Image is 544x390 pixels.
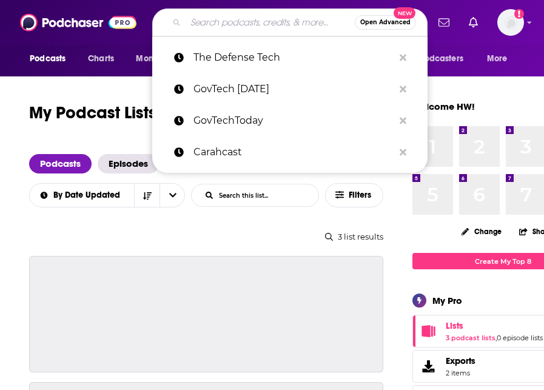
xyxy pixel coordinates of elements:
[193,42,394,73] p: The Defense Tech
[432,295,462,306] div: My Pro
[29,232,383,241] div: 3 list results
[20,11,136,34] img: Podchaser - Follow, Share and Rate Podcasts
[454,224,509,239] button: Change
[397,47,481,70] button: open menu
[446,369,475,377] span: 2 items
[193,136,394,168] p: Carahcast
[152,136,428,168] a: Carahcast
[136,50,179,67] span: Monitoring
[98,154,159,173] a: Episodes
[394,7,415,19] span: New
[464,12,483,33] a: Show notifications dropdown
[497,9,524,36] button: Show profile menu
[349,191,373,200] span: Filters
[160,184,185,207] button: open menu
[412,101,475,112] a: Welcome HW!
[193,73,394,105] p: GovTech Today
[30,50,65,67] span: Podcasts
[29,191,135,200] button: open menu
[514,9,524,19] svg: Add a profile image
[152,105,428,136] a: GovTechToday
[446,320,463,331] span: Lists
[497,9,524,36] span: Logged in as HWdata
[355,15,416,30] button: Open AdvancedNew
[495,334,497,342] span: ,
[497,334,543,342] a: 0 episode lists
[152,42,428,73] a: The Defense Tech
[53,191,124,200] span: By Date Updated
[417,323,441,340] a: Lists
[360,19,411,25] span: Open Advanced
[446,355,475,366] span: Exports
[29,183,185,207] h2: Choose List sort
[487,50,508,67] span: More
[152,8,428,36] div: Search podcasts, credits, & more...
[186,13,355,32] input: Search podcasts, credits, & more...
[434,12,454,33] a: Show notifications dropdown
[325,183,383,207] button: Filters
[29,154,92,173] a: Podcasts
[127,47,195,70] button: open menu
[417,358,441,375] span: Exports
[446,320,543,331] a: Lists
[497,9,524,36] img: User Profile
[29,102,156,125] h1: My Podcast Lists
[479,47,523,70] button: open menu
[193,105,394,136] p: GovTechToday
[80,47,121,70] a: Charts
[446,334,495,342] a: 3 podcast lists
[134,184,160,207] button: Sort Direction
[21,47,81,70] button: open menu
[152,73,428,105] a: GovTech [DATE]
[405,50,463,67] span: For Podcasters
[88,50,114,67] span: Charts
